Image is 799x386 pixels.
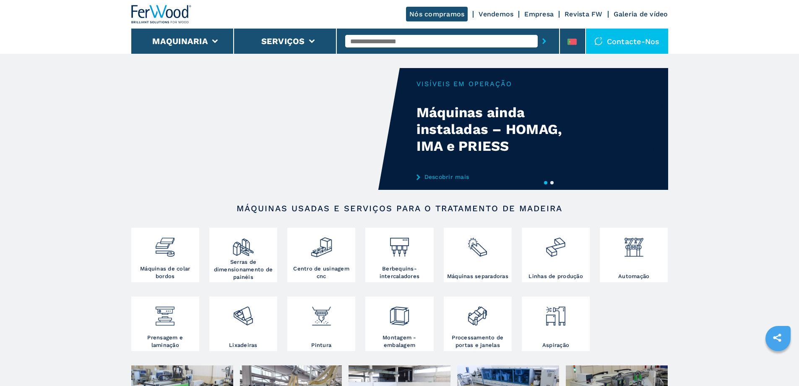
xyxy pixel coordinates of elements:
img: lavorazione_porte_finestre_2.png [466,299,489,327]
a: Processamento de portas e janelas [444,297,512,351]
a: Linhas de produção [522,228,590,282]
iframe: Chat [763,348,793,380]
a: Revista FW [565,10,603,18]
h3: Aspiração [542,341,569,349]
h3: Montagem - embalagem [367,334,431,349]
a: Montagem - embalagem [365,297,433,351]
a: Pintura [287,297,355,351]
button: Maquinaria [152,36,208,46]
h2: Máquinas usadas e serviços para o tratamento de madeira [158,203,641,213]
a: Nós compramos [406,7,468,21]
img: levigatrici_2.png [232,299,254,327]
img: Contacte-nos [594,37,603,45]
a: sharethis [767,327,788,348]
img: linee_di_produzione_2.png [544,230,567,258]
h3: Centro de usinagem cnc [289,265,353,280]
h3: Berbequins-intercaladores [367,265,431,280]
img: montaggio_imballaggio_2.png [388,299,411,327]
h3: Máquinas de colar bordos [133,265,197,280]
img: automazione.png [623,230,645,258]
img: foratrici_inseritrici_2.png [388,230,411,258]
h3: Pintura [311,341,331,349]
a: Descobrir mais [416,173,581,180]
img: aspirazione_1.png [544,299,567,327]
h3: Máquinas separadoras [447,273,508,280]
a: Máquinas separadoras [444,228,512,282]
img: pressa-strettoia.png [154,299,176,327]
h3: Automação [618,273,649,280]
a: Serras de dimensionamento de painéis [209,228,277,282]
h3: Prensagem e laminação [133,334,197,349]
a: Berbequins-intercaladores [365,228,433,282]
a: Centro de usinagem cnc [287,228,355,282]
a: Máquinas de colar bordos [131,228,199,282]
img: verniciatura_1.png [310,299,333,327]
a: Lixadeiras [209,297,277,351]
img: bordatrici_1.png [154,230,176,258]
button: 1 [544,181,547,184]
button: 2 [550,181,554,184]
div: Contacte-nos [586,29,668,54]
img: sezionatrici_2.png [466,230,489,258]
button: submit-button [538,32,551,51]
img: squadratrici_2.png [232,230,254,258]
a: Vendemos [479,10,513,18]
a: Empresa [524,10,554,18]
h3: Linhas de produção [528,273,583,280]
a: Aspiração [522,297,590,351]
a: Automação [600,228,668,282]
a: Galeria de vídeo [614,10,668,18]
img: centro_di_lavoro_cnc_2.png [310,230,333,258]
h3: Processamento de portas e janelas [446,334,510,349]
img: Ferwood [131,5,192,24]
h3: Lixadeiras [229,341,258,349]
button: Serviços [261,36,305,46]
h3: Serras de dimensionamento de painéis [211,258,275,281]
a: Prensagem e laminação [131,297,199,351]
video: Your browser does not support the video tag. [131,68,400,190]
